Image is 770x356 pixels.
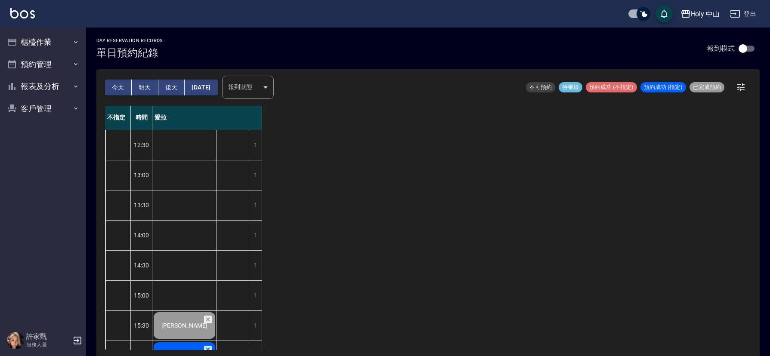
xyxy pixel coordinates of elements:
div: Holy 中山 [691,9,720,19]
div: 愛拉 [152,106,262,130]
div: 1 [249,160,262,190]
h3: 單日預約紀錄 [96,47,163,59]
h2: day Reservation records [96,38,163,43]
div: 1 [249,311,262,341]
div: 不指定 [105,106,131,130]
div: 1 [249,190,262,220]
div: 1 [249,281,262,310]
div: 時間 [131,106,152,130]
button: save [656,5,673,22]
button: 報表及分析 [3,75,83,98]
p: 服務人員 [26,341,70,349]
button: [DATE] [185,80,217,95]
button: 明天 [132,80,158,95]
div: 1 [249,130,262,160]
span: 待審核 [559,83,582,91]
div: 1 [249,251,262,280]
div: 15:30 [131,310,152,341]
button: Holy 中山 [677,5,724,23]
p: 報到模式 [707,44,735,53]
img: Logo [10,8,35,18]
div: 1 [249,221,262,250]
span: 已完成預約 [690,83,724,91]
span: 不可預約 [526,83,555,91]
button: 客戶管理 [3,98,83,120]
button: 今天 [105,80,132,95]
span: 預約成功 (指定) [640,83,686,91]
div: 14:30 [131,250,152,280]
div: 13:00 [131,160,152,190]
span: [PERSON_NAME] [160,322,209,329]
button: 預約管理 [3,53,83,76]
button: 櫃檯作業 [3,31,83,53]
img: Person [7,332,24,349]
h5: 許家甄 [26,332,70,341]
div: 12:30 [131,130,152,160]
button: 登出 [727,6,760,22]
span: 預約成功 (不指定) [586,83,637,91]
button: 後天 [158,80,185,95]
div: 15:00 [131,280,152,310]
div: 14:00 [131,220,152,250]
div: 13:30 [131,190,152,220]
